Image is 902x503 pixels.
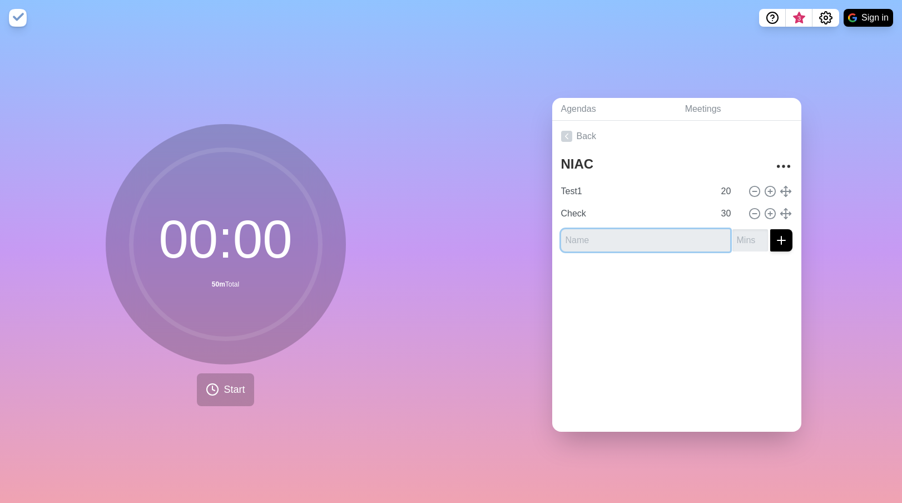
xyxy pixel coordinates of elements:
[795,14,804,23] span: 3
[552,121,801,152] a: Back
[557,203,715,225] input: Name
[717,180,744,203] input: Mins
[9,9,27,27] img: timeblocks logo
[552,98,676,121] a: Agendas
[732,229,768,251] input: Mins
[759,9,786,27] button: Help
[557,180,715,203] input: Name
[676,98,801,121] a: Meetings
[786,9,812,27] button: What’s new
[561,229,730,251] input: Name
[848,13,857,22] img: google logo
[772,155,795,177] button: More
[844,9,893,27] button: Sign in
[812,9,839,27] button: Settings
[197,373,254,406] button: Start
[224,382,245,397] span: Start
[717,203,744,225] input: Mins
